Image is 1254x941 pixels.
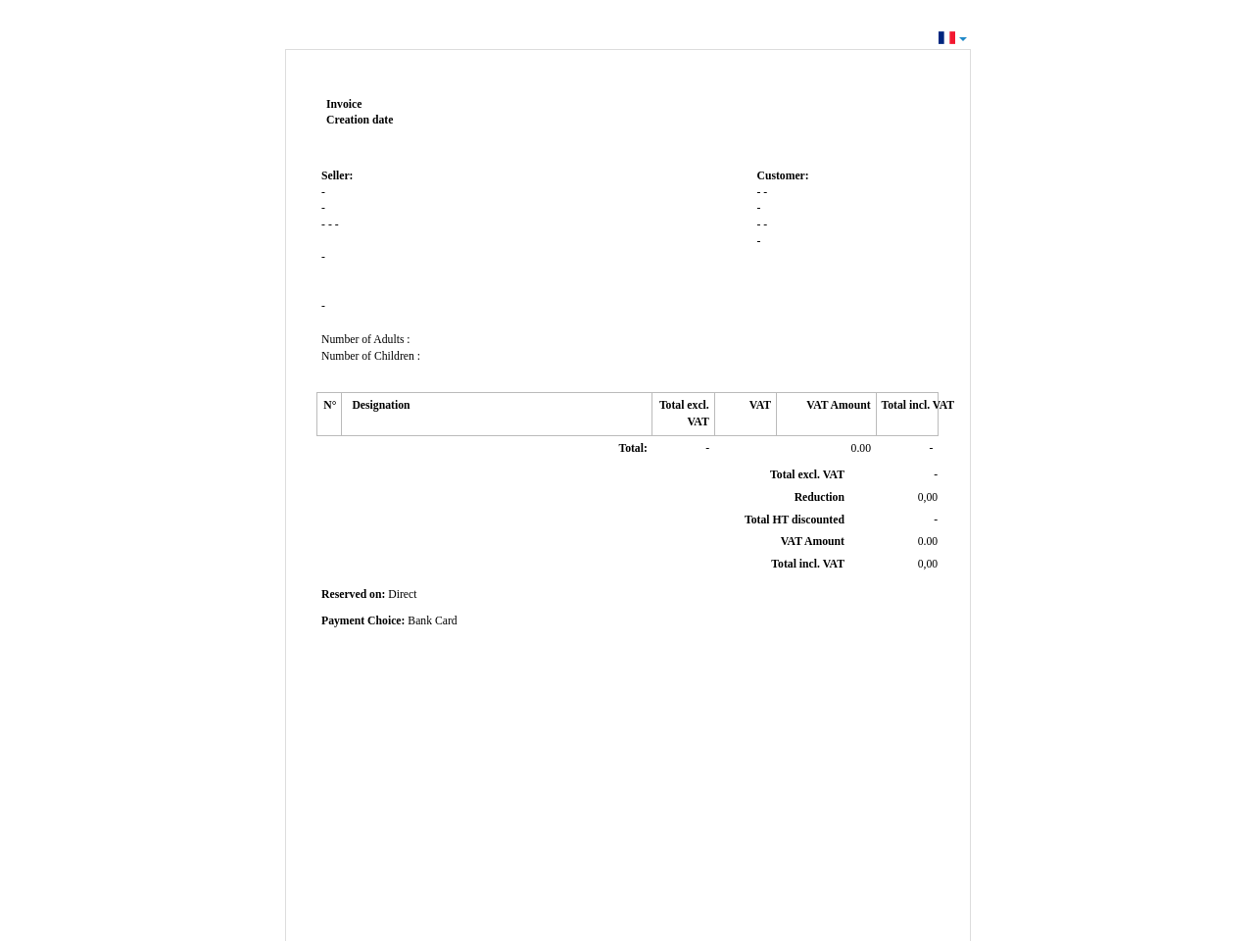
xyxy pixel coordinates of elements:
span: Number of Children : [321,350,420,363]
span: - [756,186,760,199]
th: VAT [714,393,776,436]
span: - [934,514,938,526]
span: on: [369,588,385,601]
span: - [763,186,767,199]
span: - [930,442,934,455]
span: - [934,469,938,481]
span: Total HT discounted [745,514,844,526]
span: Bank Card [408,615,457,627]
span: Payment Choice: [321,615,405,627]
span: - [756,219,760,231]
th: VAT Amount [777,393,876,436]
span: Seller: [321,170,353,182]
th: N° [317,393,342,436]
th: Total incl. VAT [876,393,938,436]
th: Total excl. VAT [652,393,714,436]
span: 0.00 [851,442,871,455]
span: Total incl. VAT [771,558,844,570]
span: - [328,219,332,231]
span: - [321,219,325,231]
span: - [705,442,709,455]
strong: Creation date [326,114,393,126]
span: - [756,235,760,248]
span: 0,00 [918,491,938,504]
span: - [763,219,767,231]
span: Reserved [321,588,366,601]
span: Customer: [756,170,808,182]
span: Number of Adults : [321,333,410,346]
span: - [335,219,339,231]
span: Total excl. VAT [770,469,844,481]
span: 0.00 [918,535,938,548]
span: - [321,300,325,313]
span: Direct [388,588,416,601]
span: Reduction [795,491,844,504]
span: Total: [618,442,647,455]
span: 0,00 [918,558,938,570]
span: - [321,202,325,215]
span: Invoice [326,98,362,111]
span: - [756,202,760,215]
th: Designation [342,393,652,436]
span: VAT Amount [781,535,844,548]
span: - [321,186,325,199]
span: - [321,251,325,264]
